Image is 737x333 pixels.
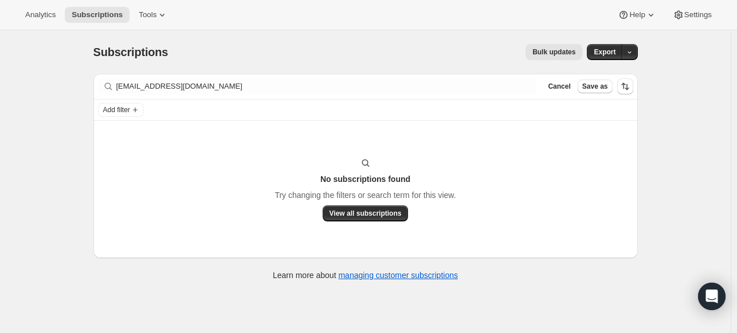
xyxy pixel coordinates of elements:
button: Add filter [98,103,144,117]
span: Cancel [548,82,570,91]
button: Export [587,44,622,60]
span: Subscriptions [72,10,123,19]
button: Cancel [543,80,575,93]
button: Bulk updates [526,44,582,60]
p: Try changing the filters or search term for this view. [275,189,456,201]
span: Export [594,47,616,57]
div: Open Intercom Messenger [698,283,726,310]
h3: No subscriptions found [320,173,410,185]
button: Help [611,7,663,23]
button: Sort the results [617,78,633,94]
span: Tools [139,10,156,19]
span: View all subscriptions [330,209,402,218]
input: Filter subscribers [116,78,537,94]
span: Add filter [103,105,130,114]
span: Settings [684,10,712,19]
a: managing customer subscriptions [338,271,458,280]
span: Analytics [25,10,56,19]
span: Bulk updates [532,47,575,57]
button: View all subscriptions [323,205,409,221]
span: Save as [582,82,608,91]
button: Analytics [18,7,62,23]
button: Settings [666,7,719,23]
button: Tools [132,7,175,23]
button: Save as [578,80,613,93]
p: Learn more about [273,269,458,281]
span: Help [629,10,645,19]
button: Subscriptions [65,7,130,23]
span: Subscriptions [93,46,168,58]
